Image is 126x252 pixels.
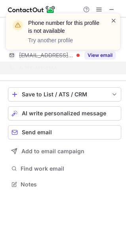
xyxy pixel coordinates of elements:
[8,163,121,174] button: Find work email
[8,87,121,102] button: save-profile-one-click
[22,129,52,135] span: Send email
[11,19,24,32] img: warning
[8,179,121,190] button: Notes
[21,181,118,188] span: Notes
[8,106,121,120] button: AI write personalized message
[22,110,106,117] span: AI write personalized message
[28,19,101,35] header: Phone number for this profile is not available
[21,148,84,154] span: Add to email campaign
[8,144,121,158] button: Add to email campaign
[8,125,121,139] button: Send email
[8,5,55,14] img: ContactOut v5.3.10
[21,165,118,172] span: Find work email
[22,91,107,98] div: Save to List / ATS / CRM
[28,36,101,44] p: Try another profile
